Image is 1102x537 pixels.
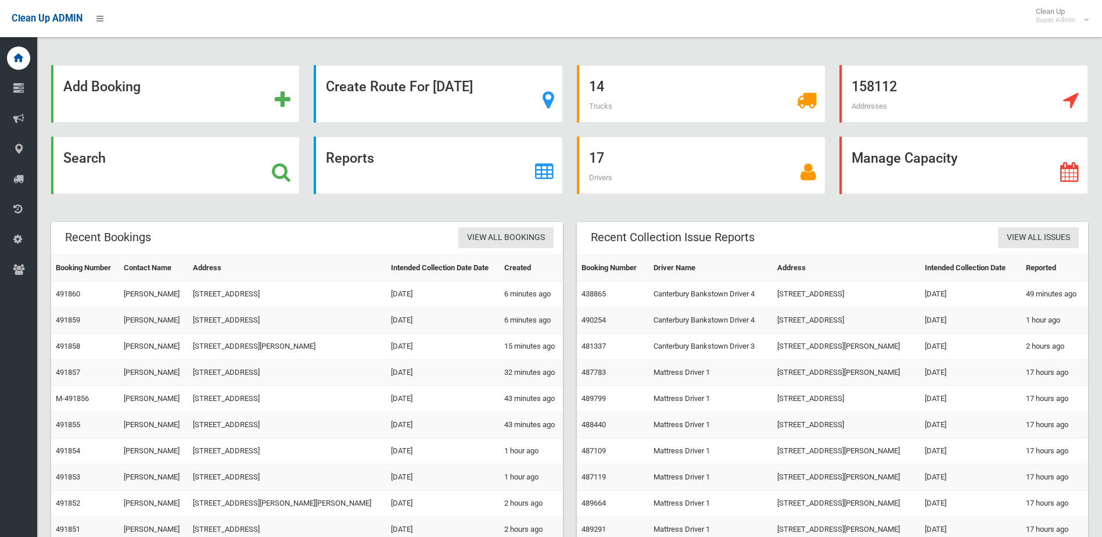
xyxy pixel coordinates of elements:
[188,307,386,334] td: [STREET_ADDRESS]
[188,412,386,438] td: [STREET_ADDRESS]
[1021,307,1088,334] td: 1 hour ago
[589,173,612,182] span: Drivers
[188,386,386,412] td: [STREET_ADDRESS]
[119,360,188,386] td: [PERSON_NAME]
[773,386,920,412] td: [STREET_ADDRESS]
[56,446,80,455] a: 491854
[56,368,80,377] a: 491857
[998,227,1079,249] a: View All Issues
[500,307,563,334] td: 6 minutes ago
[589,102,612,110] span: Trucks
[56,289,80,298] a: 491860
[577,226,769,249] header: Recent Collection Issue Reports
[56,525,80,534] a: 491851
[119,281,188,307] td: [PERSON_NAME]
[500,491,563,517] td: 2 hours ago
[581,525,606,534] a: 489291
[386,491,499,517] td: [DATE]
[649,307,773,334] td: Canterbury Bankstown Driver 4
[581,446,606,455] a: 487109
[649,334,773,360] td: Canterbury Bankstown Driver 3
[56,342,80,350] a: 491858
[581,368,606,377] a: 487783
[386,412,499,438] td: [DATE]
[500,255,563,281] th: Created
[581,394,606,403] a: 489799
[500,412,563,438] td: 43 minutes ago
[773,334,920,360] td: [STREET_ADDRESS][PERSON_NAME]
[852,78,897,95] strong: 158112
[920,281,1021,307] td: [DATE]
[500,360,563,386] td: 32 minutes ago
[581,342,606,350] a: 481337
[1030,7,1087,24] span: Clean Up
[920,334,1021,360] td: [DATE]
[188,255,386,281] th: Address
[51,226,165,249] header: Recent Bookings
[51,65,300,123] a: Add Booking
[56,394,89,403] a: M-491856
[119,491,188,517] td: [PERSON_NAME]
[386,386,499,412] td: [DATE]
[188,438,386,464] td: [STREET_ADDRESS]
[773,360,920,386] td: [STREET_ADDRESS][PERSON_NAME]
[839,65,1088,123] a: 158112 Addresses
[581,472,606,481] a: 487119
[852,102,887,110] span: Addresses
[188,360,386,386] td: [STREET_ADDRESS]
[56,420,80,429] a: 491855
[12,13,82,24] span: Clean Up ADMIN
[581,420,606,429] a: 488440
[839,137,1088,194] a: Manage Capacity
[773,255,920,281] th: Address
[386,438,499,464] td: [DATE]
[649,281,773,307] td: Canterbury Bankstown Driver 4
[589,150,604,166] strong: 17
[119,255,188,281] th: Contact Name
[119,412,188,438] td: [PERSON_NAME]
[920,491,1021,517] td: [DATE]
[649,464,773,491] td: Mattress Driver 1
[386,334,499,360] td: [DATE]
[188,464,386,491] td: [STREET_ADDRESS]
[773,464,920,491] td: [STREET_ADDRESS][PERSON_NAME]
[188,281,386,307] td: [STREET_ADDRESS]
[386,307,499,334] td: [DATE]
[1021,464,1088,491] td: 17 hours ago
[314,65,562,123] a: Create Route For [DATE]
[1021,491,1088,517] td: 17 hours ago
[500,334,563,360] td: 15 minutes ago
[386,360,499,386] td: [DATE]
[119,438,188,464] td: [PERSON_NAME]
[581,289,606,298] a: 438865
[51,255,119,281] th: Booking Number
[649,386,773,412] td: Mattress Driver 1
[577,137,825,194] a: 17 Drivers
[577,65,825,123] a: 14 Trucks
[1021,438,1088,464] td: 17 hours ago
[649,255,773,281] th: Driver Name
[1021,412,1088,438] td: 17 hours ago
[920,255,1021,281] th: Intended Collection Date
[920,412,1021,438] td: [DATE]
[649,491,773,517] td: Mattress Driver 1
[63,150,106,166] strong: Search
[119,386,188,412] td: [PERSON_NAME]
[119,307,188,334] td: [PERSON_NAME]
[773,412,920,438] td: [STREET_ADDRESS]
[119,334,188,360] td: [PERSON_NAME]
[1021,281,1088,307] td: 49 minutes ago
[188,491,386,517] td: [STREET_ADDRESS][PERSON_NAME][PERSON_NAME]
[386,281,499,307] td: [DATE]
[119,464,188,491] td: [PERSON_NAME]
[649,438,773,464] td: Mattress Driver 1
[458,227,554,249] a: View All Bookings
[56,472,80,481] a: 491853
[589,78,604,95] strong: 14
[500,281,563,307] td: 6 minutes ago
[581,316,606,324] a: 490254
[500,386,563,412] td: 43 minutes ago
[920,464,1021,491] td: [DATE]
[920,386,1021,412] td: [DATE]
[51,137,300,194] a: Search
